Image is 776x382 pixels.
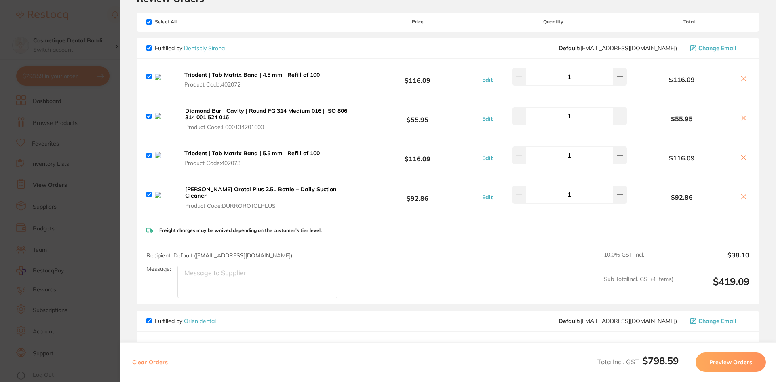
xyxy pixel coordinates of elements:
b: $116.09 [629,154,735,162]
b: Diamond Bur | Cavity | Round FG 314 Medium 016 | ISO 806 314 001 524 016 [185,107,347,121]
span: Recipient: Default ( [EMAIL_ADDRESS][DOMAIN_NAME] ) [146,252,292,259]
span: Total Incl. GST [597,358,679,366]
img: aTV3NTRjMA [155,192,176,198]
b: $116.09 [357,148,478,163]
span: Change Email [698,318,736,324]
img: anB4NmY2dQ [155,340,181,366]
b: $55.95 [629,115,735,122]
label: Message: [146,266,171,272]
button: Clear Orders [130,352,170,372]
span: Price [357,19,478,25]
button: Edit [480,115,495,122]
b: $92.86 [357,187,478,202]
span: Product Code: F000134201600 [185,124,355,130]
span: Select All [146,19,227,25]
b: Default [559,317,579,325]
b: Triodent | Tab Matrix Band | 5.5 mm | Refill of 100 [184,150,320,157]
b: $55.95 [357,109,478,124]
span: 10.0 % GST Incl. [604,251,673,269]
output: $419.09 [680,276,749,298]
button: Change Email [687,317,749,325]
button: Edit [480,76,495,83]
b: Default [559,44,579,52]
button: [PERSON_NAME] Orotol Plus 2.5L Bottle – Daily Suction Cleaner Product Code:DURROROTOLPLUS [183,186,357,209]
span: Sub Total Incl. GST ( 4 Items) [604,276,673,298]
span: Quantity [478,19,629,25]
b: $798.59 [642,355,679,367]
button: Diamond Bur | Cavity | Round FG 314 Medium 016 | ISO 806 314 001 524 016 Product Code:F000134201600 [183,107,357,131]
span: Product Code: DURROROTOLPLUS [185,203,355,209]
img: dmJpYjUxOQ [155,74,175,80]
button: Edit [480,194,495,201]
span: Change Email [698,45,736,51]
button: Edit [480,154,495,162]
span: Product Code: 402073 [184,160,325,166]
b: $116.09 [357,69,478,84]
output: $38.10 [680,251,749,269]
b: $92.86 [629,194,735,201]
span: Product Code: 402072 [184,81,325,88]
p: Freight charges may be waived depending on the customer's tier level. [159,228,322,233]
b: $116.09 [629,76,735,83]
button: Change Email [687,44,749,52]
a: Orien dental [184,317,216,325]
span: clientservices@dentsplysirona.com [559,45,677,51]
b: Triodent | Tab Matrix Band | 4.5 mm | Refill of 100 [184,71,320,78]
a: Dentsply Sirona [184,44,225,52]
p: Fulfilled by [155,45,225,51]
b: [PERSON_NAME] Orotol Plus 2.5L Bottle – Daily Suction Cleaner [185,186,336,199]
p: Fulfilled by [155,318,216,324]
button: Triodent | Tab Matrix Band | 4.5 mm | Refill of 100 Product Code:402072 [182,71,327,88]
span: Total [629,19,749,25]
span: sales@orien.com.au [559,318,677,324]
button: Preview Orders [696,352,766,372]
img: M3djbzV2dQ [155,152,175,158]
img: N3ZqbmZ3eg [155,113,176,119]
button: Triodent | Tab Matrix Band | 5.5 mm | Refill of 100 Product Code:402073 [182,150,327,167]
